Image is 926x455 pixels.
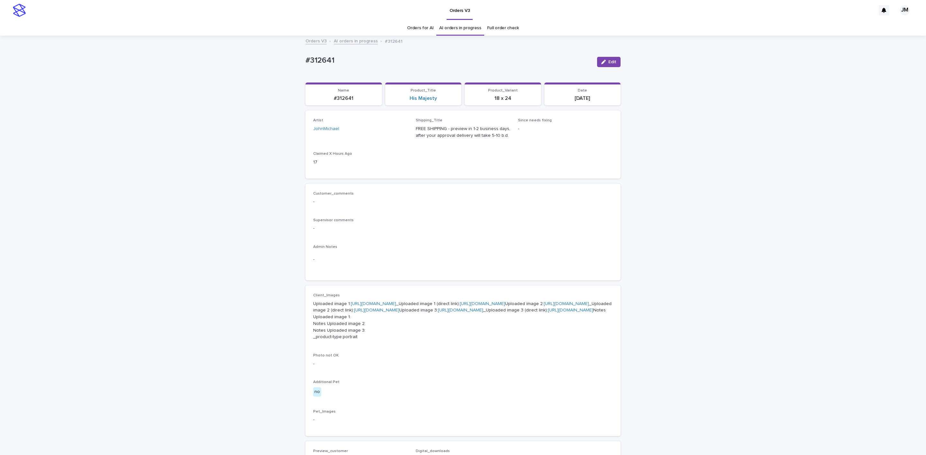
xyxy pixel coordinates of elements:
p: - [313,198,613,205]
span: Pet_Images [313,410,336,414]
p: - [313,416,613,423]
a: Orders V3 [305,37,327,44]
span: Photo not OK [313,354,339,357]
span: Product_Title [411,89,436,92]
p: 17 [313,159,408,166]
p: - [313,361,613,367]
span: Artist [313,118,323,122]
span: Claimed X Hours Ago [313,152,352,156]
span: Digital_downloads [416,449,450,453]
button: Edit [597,57,621,67]
a: AI orders in progress [439,21,481,36]
span: Preview_customer [313,449,348,453]
a: AI orders in progress [334,37,378,44]
p: 18 x 24 [468,95,537,101]
span: Additional Pet [313,380,340,384]
p: Uploaded image 1: _Uploaded image 1 (direct link): Uploaded image 2: _Uploaded image 2 (direct li... [313,301,613,341]
a: [URL][DOMAIN_NAME] [438,308,483,312]
a: JohnMichael [313,126,339,132]
img: stacker-logo-s-only.png [13,4,26,17]
p: - [313,225,613,232]
div: no [313,387,321,397]
p: #312641 [305,56,592,65]
p: - [313,256,613,263]
p: - [518,126,613,132]
div: JM [900,5,910,15]
a: [URL][DOMAIN_NAME] [548,308,593,312]
a: Full order check [487,21,519,36]
span: Client_Images [313,293,340,297]
span: Name [338,89,349,92]
span: Customer_comments [313,192,354,196]
span: Admin Notes [313,245,337,249]
p: FREE SHIPPING - preview in 1-2 business days, after your approval delivery will take 5-10 b.d. [416,126,511,139]
span: Edit [608,60,616,64]
a: His Majesty [410,95,437,101]
span: Product_Variant [488,89,518,92]
span: Supervisor comments [313,218,354,222]
p: #312641 [309,95,378,101]
span: Shipping_Title [416,118,442,122]
p: #312641 [385,37,403,44]
a: [URL][DOMAIN_NAME] [544,302,589,306]
span: Since needs fixing [518,118,552,122]
a: [URL][DOMAIN_NAME] [354,308,399,312]
p: [DATE] [548,95,617,101]
a: Orders for AI [407,21,433,36]
span: Date [578,89,587,92]
a: [URL][DOMAIN_NAME] [351,302,396,306]
a: [URL][DOMAIN_NAME] [460,302,505,306]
